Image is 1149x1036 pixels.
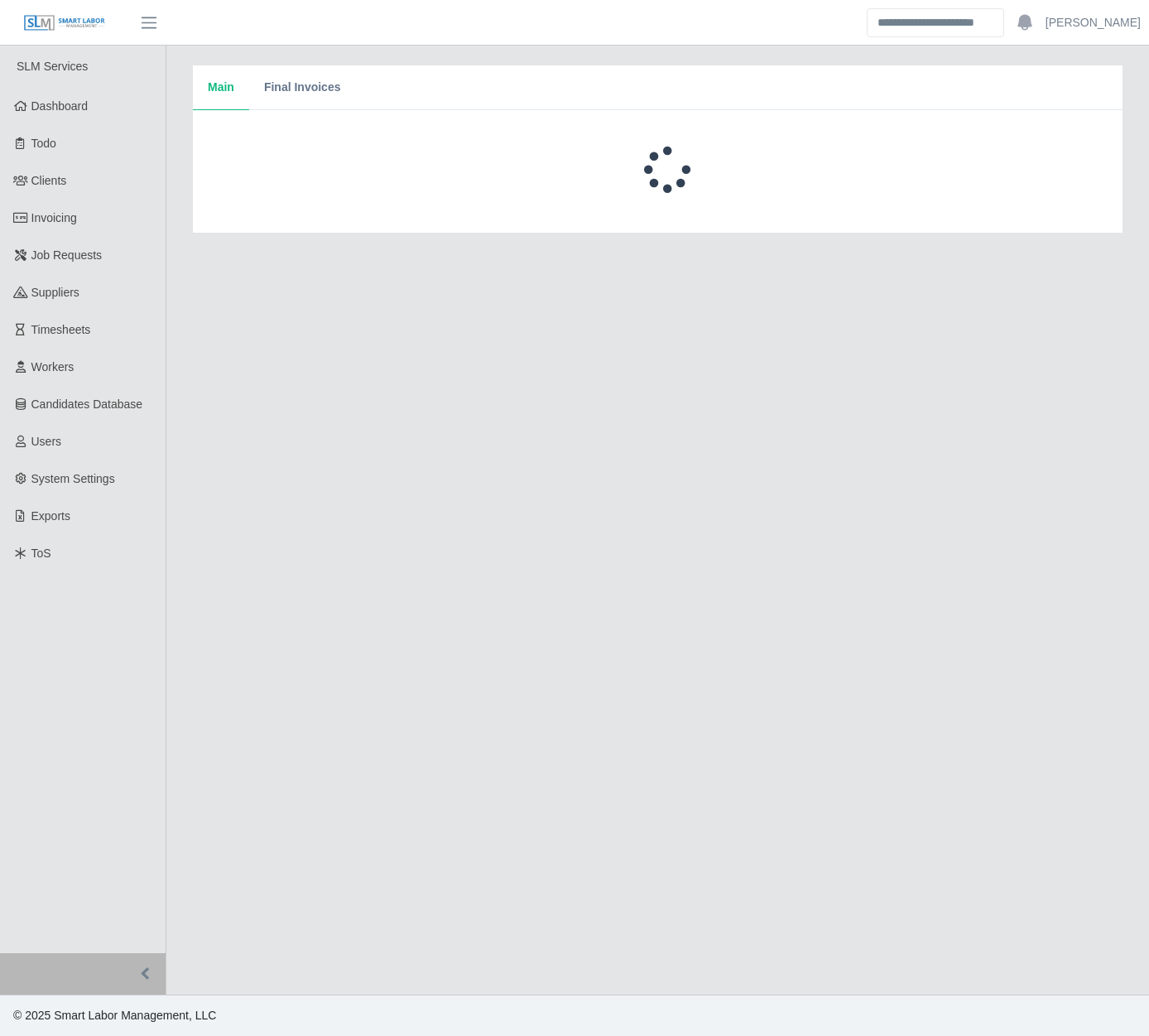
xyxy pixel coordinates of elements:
span: Users [31,435,62,448]
a: [PERSON_NAME] [1046,14,1141,31]
button: Main [193,65,249,110]
span: Workers [31,360,75,373]
span: Dashboard [31,99,89,113]
span: Todo [31,137,56,150]
span: Timesheets [31,323,91,336]
span: ToS [31,547,51,560]
button: Final Invoices [249,65,356,110]
span: Candidates Database [31,398,143,411]
span: © 2025 Smart Labor Management, LLC [13,1009,216,1022]
span: Suppliers [31,286,79,299]
span: Exports [31,509,70,523]
span: Invoicing [31,211,77,224]
span: SLM Services [17,60,88,73]
span: Job Requests [31,248,103,262]
input: Search [867,8,1004,37]
span: System Settings [31,472,115,485]
span: Clients [31,174,67,187]
img: SLM Logo [23,14,106,32]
